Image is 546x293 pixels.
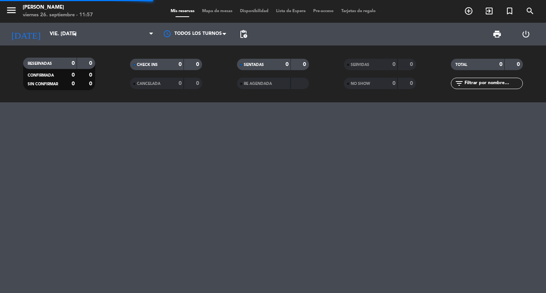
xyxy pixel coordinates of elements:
input: Filtrar por nombre... [464,79,522,88]
span: print [493,30,502,39]
strong: 0 [72,72,75,78]
strong: 0 [196,62,201,67]
span: RE AGENDADA [244,82,272,86]
i: add_circle_outline [464,6,473,16]
strong: 0 [392,62,395,67]
i: filter_list [455,79,464,88]
span: Lista de Espera [272,9,309,13]
span: Pre-acceso [309,9,337,13]
i: arrow_drop_down [71,30,80,39]
strong: 0 [72,61,75,66]
span: SENTADAS [244,63,264,67]
span: Disponibilidad [236,9,272,13]
div: LOG OUT [511,23,540,45]
strong: 0 [392,81,395,86]
strong: 0 [89,61,94,66]
strong: 0 [196,81,201,86]
span: Mis reservas [167,9,198,13]
span: NO SHOW [351,82,370,86]
i: menu [6,5,17,16]
div: viernes 26. septiembre - 11:57 [23,11,93,19]
i: exit_to_app [485,6,494,16]
strong: 0 [179,62,182,67]
strong: 0 [72,81,75,86]
strong: 0 [89,72,94,78]
strong: 0 [517,62,521,67]
span: Mapa de mesas [198,9,236,13]
span: SERVIDAS [351,63,369,67]
strong: 0 [89,81,94,86]
span: CONFIRMADA [28,74,54,77]
span: CANCELADA [137,82,160,86]
i: search [526,6,535,16]
span: RESERVADAS [28,62,52,66]
strong: 0 [179,81,182,86]
strong: 0 [410,62,414,67]
span: Tarjetas de regalo [337,9,380,13]
strong: 0 [303,62,308,67]
strong: 0 [410,81,414,86]
span: TOTAL [455,63,467,67]
span: CHECK INS [137,63,158,67]
i: turned_in_not [505,6,514,16]
i: power_settings_new [521,30,530,39]
span: SIN CONFIRMAR [28,82,58,86]
i: [DATE] [6,26,46,42]
div: [PERSON_NAME] [23,4,93,11]
strong: 0 [499,62,502,67]
button: menu [6,5,17,19]
span: pending_actions [239,30,248,39]
strong: 0 [286,62,289,67]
